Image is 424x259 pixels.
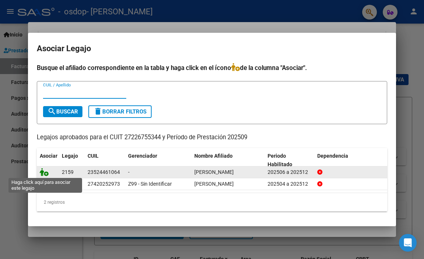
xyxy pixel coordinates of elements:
[85,148,125,172] datatable-header-cell: CUIL
[268,180,311,188] div: 202504 a 202512
[37,133,387,142] p: Legajos aprobados para el CUIT 27226755344 y Período de Prestación 202509
[37,193,387,211] div: 2 registros
[88,105,152,118] button: Borrar Filtros
[399,234,417,252] div: Open Intercom Messenger
[317,153,348,159] span: Dependencia
[88,168,120,176] div: 23524461064
[265,148,314,172] datatable-header-cell: Periodo Habilitado
[43,106,82,117] button: Buscar
[62,153,78,159] span: Legajo
[191,148,265,172] datatable-header-cell: Nombre Afiliado
[93,107,102,116] mat-icon: delete
[93,108,146,115] span: Borrar Filtros
[268,168,311,176] div: 202506 a 202512
[194,169,234,175] span: ANDRE GUADALUPE
[47,107,56,116] mat-icon: search
[62,169,74,175] span: 2159
[128,181,172,187] span: Z99 - Sin Identificar
[268,153,292,167] span: Periodo Habilitado
[128,169,130,175] span: -
[128,153,157,159] span: Gerenciador
[37,148,59,172] datatable-header-cell: Asociar
[47,108,78,115] span: Buscar
[62,181,71,187] span: 834
[59,148,85,172] datatable-header-cell: Legajo
[125,148,191,172] datatable-header-cell: Gerenciador
[37,63,387,73] h4: Busque el afiliado correspondiente en la tabla y haga click en el ícono de la columna "Asociar".
[37,42,387,56] h2: Asociar Legajo
[88,153,99,159] span: CUIL
[194,181,234,187] span: SMITH VERONICA NATALIA
[314,148,388,172] datatable-header-cell: Dependencia
[88,180,120,188] div: 27420252973
[194,153,233,159] span: Nombre Afiliado
[40,153,57,159] span: Asociar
